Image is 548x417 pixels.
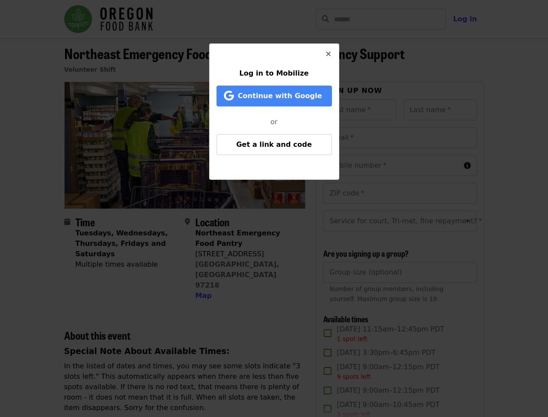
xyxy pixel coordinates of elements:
[238,92,322,100] span: Continue with Google
[224,89,234,102] i: google icon
[217,134,332,155] button: Get a link and code
[217,86,332,106] button: Continue with Google
[236,140,312,149] span: Get a link and code
[318,44,339,65] button: Close
[270,118,277,126] span: or
[326,50,331,58] i: times icon
[240,69,309,77] span: Log in to Mobilize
